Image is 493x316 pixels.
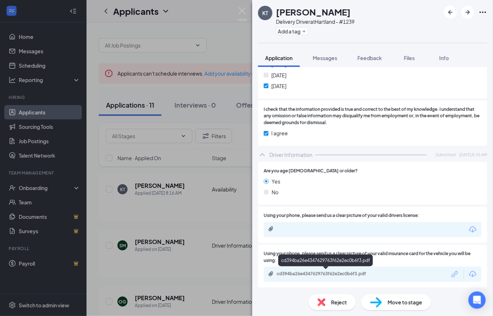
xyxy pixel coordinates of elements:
[479,8,487,17] svg: Ellipses
[446,8,455,17] svg: ArrowLeftNew
[313,55,337,61] span: Messages
[264,212,419,219] span: Using your phone, please send us a clear picture of your valid drivers license:
[459,152,487,158] span: [DATE] 8:35 AM
[264,168,358,175] span: Are you age [DEMOGRAPHIC_DATA] or older?
[277,271,378,277] div: cd394ba26e4347629763f62e2ec0b6f3.pdf
[258,150,267,159] svg: ChevronUp
[302,29,306,33] svg: Plus
[276,18,355,25] div: Delivery Driver at Hartland - #1239
[272,177,280,185] span: Yes
[450,270,460,279] svg: Link
[404,55,415,61] span: Files
[268,271,274,277] svg: Paperclip
[331,298,347,306] span: Reject
[276,6,351,18] h1: [PERSON_NAME]
[276,27,308,35] button: PlusAdd a tag
[463,8,472,17] svg: ArrowRight
[436,152,457,158] span: Submitted:
[271,71,287,79] span: [DATE]
[268,226,274,232] svg: Paperclip
[271,129,288,137] span: I agree
[461,6,474,19] button: ArrowRight
[444,6,457,19] button: ArrowLeftNew
[272,188,279,196] span: No
[270,151,312,158] div: Driver Information
[264,106,481,127] span: I check that the information provided is true and correct to the best of my knowledge. I understa...
[468,270,477,279] svg: Download
[265,55,293,61] span: Application
[468,292,486,309] div: Open Intercom Messenger
[439,55,449,61] span: Info
[262,9,268,17] div: KT
[357,55,382,61] span: Feedback
[468,225,477,234] svg: Download
[271,82,287,90] span: [DATE]
[268,271,385,278] a: Paperclipcd394ba26e4347629763f62e2ec0b6f3.pdf
[278,254,373,266] div: cd394ba26e4347629763f62e2ec0b6f3.pdf
[388,298,422,306] span: Move to stage
[264,250,481,264] span: Using your phone, please send us a clear picture of your valid insurance card for the vehicle you...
